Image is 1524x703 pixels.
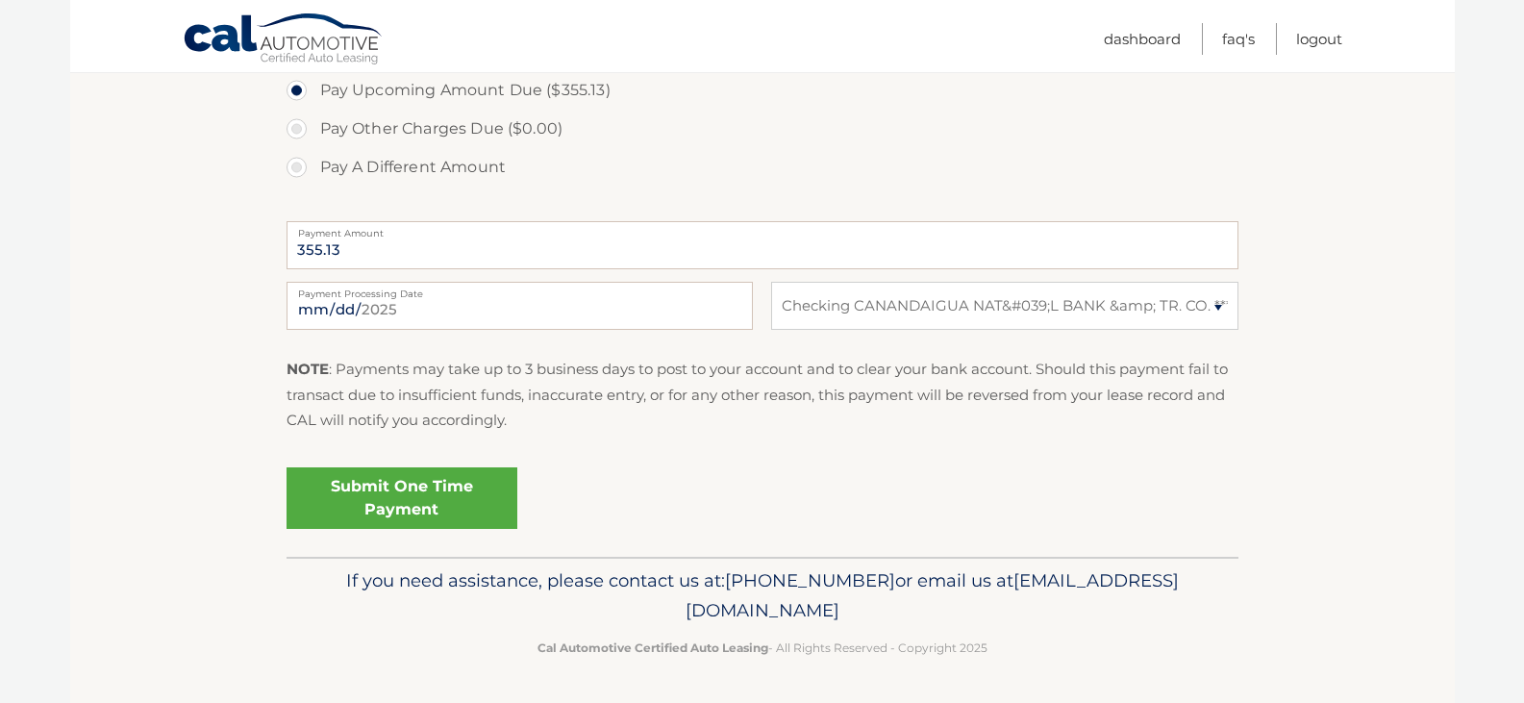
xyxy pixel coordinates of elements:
p: If you need assistance, please contact us at: or email us at [299,565,1226,627]
a: Submit One Time Payment [287,467,517,529]
p: : Payments may take up to 3 business days to post to your account and to clear your bank account.... [287,357,1238,433]
input: Payment Date [287,282,753,330]
strong: NOTE [287,360,329,378]
p: - All Rights Reserved - Copyright 2025 [299,638,1226,658]
a: Dashboard [1104,23,1181,55]
label: Pay A Different Amount [287,148,1238,187]
span: [PHONE_NUMBER] [725,569,895,591]
label: Pay Other Charges Due ($0.00) [287,110,1238,148]
label: Payment Processing Date [287,282,753,297]
label: Pay Upcoming Amount Due ($355.13) [287,71,1238,110]
strong: Cal Automotive Certified Auto Leasing [537,640,768,655]
input: Payment Amount [287,221,1238,269]
a: Cal Automotive [183,13,385,68]
a: FAQ's [1222,23,1255,55]
a: Logout [1296,23,1342,55]
label: Payment Amount [287,221,1238,237]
